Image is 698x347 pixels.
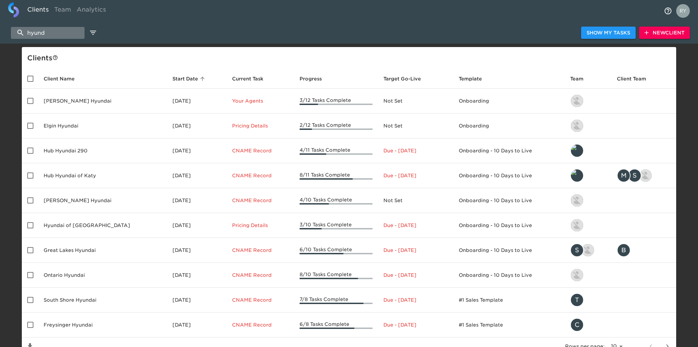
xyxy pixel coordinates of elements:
[453,138,564,163] td: Onboarding - 10 Days to Live
[453,238,564,263] td: Onboarding - 10 Days to Live
[453,114,564,138] td: Onboarding
[294,114,378,138] td: 2/12 Tasks Complete
[87,27,99,39] button: edit
[459,75,491,83] span: Template
[570,293,584,307] div: T
[38,188,167,213] td: [PERSON_NAME] Hyundai
[571,145,583,157] img: leland@roadster.com
[232,172,289,179] p: CNAME Record
[52,55,58,60] svg: This is a list of all of your clients and clients shared with you
[383,75,421,83] span: Calculated based on the start date and the duration of all Tasks contained in this Hub.
[383,247,448,254] p: Due - [DATE]
[570,293,606,307] div: tracy@roadster.com
[294,138,378,163] td: 4/11 Tasks Complete
[570,75,592,83] span: Team
[232,272,289,278] p: CNAME Record
[38,213,167,238] td: Hyundai of [GEOGRAPHIC_DATA]
[294,238,378,263] td: 6/10 Tasks Complete
[167,163,227,188] td: [DATE]
[581,27,636,39] button: Show My Tasks
[644,29,684,37] span: New Client
[383,147,448,154] p: Due - [DATE]
[167,238,227,263] td: [DATE]
[232,75,272,83] span: Current Task
[11,27,85,39] input: search
[628,169,641,182] div: S
[571,95,583,107] img: kevin.lo@roadster.com
[617,75,655,83] span: Client Team
[660,3,676,19] button: notifications
[232,147,289,154] p: CNAME Record
[570,169,606,182] div: leland@roadster.com
[378,188,454,213] td: Not Set
[167,89,227,114] td: [DATE]
[617,243,631,257] div: B
[570,318,584,332] div: C
[38,114,167,138] td: Elgin Hyundai
[571,169,583,182] img: leland@roadster.com
[453,313,564,337] td: #1 Sales Template
[167,213,227,238] td: [DATE]
[587,29,630,37] span: Show My Tasks
[383,321,448,328] p: Due - [DATE]
[300,75,331,83] span: Progress
[639,27,690,39] button: NewClient
[453,263,564,288] td: Onboarding - 10 Days to Live
[453,89,564,114] td: Onboarding
[8,2,19,17] img: logo
[294,163,378,188] td: 8/11 Tasks Complete
[617,169,631,182] div: M
[294,288,378,313] td: 7/8 Tasks Complete
[38,263,167,288] td: Ontario Hyundai
[378,89,454,114] td: Not Set
[383,297,448,303] p: Due - [DATE]
[570,194,606,207] div: nikko.foster@roadster.com
[232,122,289,129] p: Pricing Details
[570,94,606,108] div: kevin.lo@roadster.com
[571,219,583,231] img: kevin.lo@roadster.com
[571,194,583,207] img: nikko.foster@roadster.com
[571,120,583,132] img: kevin.lo@roadster.com
[617,243,671,257] div: bcooke@egreatlakes.com
[232,97,289,104] p: Your Agents
[453,188,564,213] td: Onboarding - 10 Days to Live
[383,222,448,229] p: Due - [DATE]
[294,188,378,213] td: 4/10 Tasks Complete
[167,114,227,138] td: [DATE]
[294,89,378,114] td: 3/12 Tasks Complete
[25,2,51,19] a: Clients
[232,297,289,303] p: CNAME Record
[232,321,289,328] p: CNAME Record
[172,75,207,83] span: Start Date
[383,272,448,278] p: Due - [DATE]
[38,288,167,313] td: South Shore Hyundai
[167,138,227,163] td: [DATE]
[570,119,606,133] div: kevin.lo@roadster.com
[38,138,167,163] td: Hub Hyundai 290
[232,222,289,229] p: Pricing Details
[582,244,594,256] img: kevin.lo@roadster.com
[617,169,671,182] div: michael.beck@roadster.com, smartinez@hubhouston.com, nikko.foster@roadster.com
[38,313,167,337] td: Freysinger Hyundai
[38,163,167,188] td: Hub Hyundai of Katy
[167,288,227,313] td: [DATE]
[294,263,378,288] td: 8/10 Tasks Complete
[294,213,378,238] td: 3/10 Tasks Complete
[383,172,448,179] p: Due - [DATE]
[570,268,606,282] div: kevin.lo@roadster.com
[232,197,289,204] p: CNAME Record
[294,313,378,337] td: 6/8 Tasks Complete
[571,269,583,281] img: kevin.lo@roadster.com
[232,247,289,254] p: CNAME Record
[167,263,227,288] td: [DATE]
[38,89,167,114] td: [PERSON_NAME] Hyundai
[570,318,606,332] div: clayton.mandel@roadster.com
[167,188,227,213] td: [DATE]
[378,114,454,138] td: Not Set
[51,2,74,19] a: Team
[383,75,430,83] span: Target Go-Live
[639,169,652,182] img: nikko.foster@roadster.com
[232,75,263,83] span: This is the next Task in this Hub that should be completed
[27,52,673,63] div: Client s
[570,243,606,257] div: savannah@roadster.com, kevin.lo@roadster.com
